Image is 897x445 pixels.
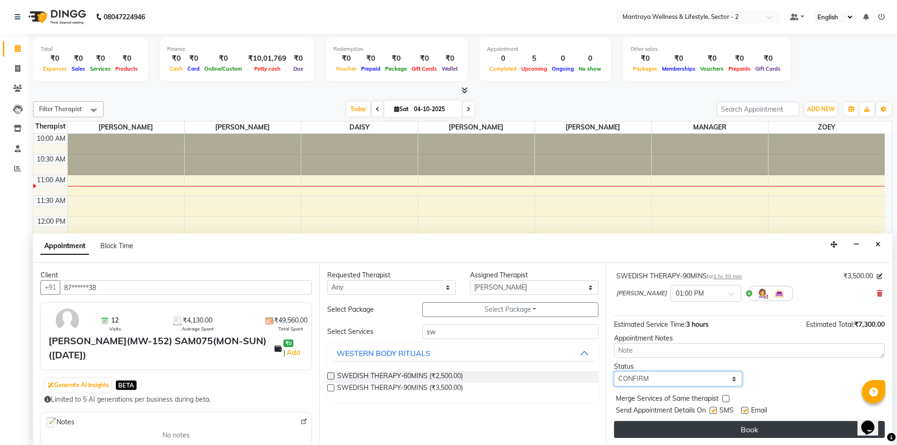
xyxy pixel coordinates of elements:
span: 3 hours [686,320,709,329]
span: Notes [45,416,74,429]
span: Memberships [660,65,698,72]
span: Today [347,102,370,116]
span: Estimated Service Time: [614,320,686,329]
div: Therapist [33,121,67,131]
img: Hairdresser.png [757,288,768,299]
div: Select Services [320,327,415,337]
div: ₹0 [185,53,202,64]
img: Interior.png [774,288,785,299]
div: Total [40,45,140,53]
span: Cash [167,65,185,72]
div: 11:00 AM [35,175,67,185]
iframe: chat widget [857,407,888,436]
div: 0 [487,53,519,64]
div: Other sales [630,45,783,53]
span: Gift Cards [753,65,783,72]
div: ₹0 [88,53,113,64]
span: ₹3,500.00 [843,271,873,281]
span: BETA [116,380,137,389]
span: [PERSON_NAME] [418,121,534,133]
img: logo [24,4,89,30]
span: Email [751,405,767,417]
div: 10:30 AM [35,154,67,164]
span: Prepaids [726,65,753,72]
span: Package [383,65,409,72]
span: SWEDISH THERAPY-60MINS (₹2,500.00) [337,371,463,383]
div: WESTERN BODY RITUALS [337,348,430,359]
span: SMS [719,405,734,417]
div: ₹0 [753,53,783,64]
span: Upcoming [519,65,550,72]
span: Voucher [333,65,359,72]
span: [PERSON_NAME] [185,121,301,133]
span: Completed [487,65,519,72]
small: for [707,273,742,280]
span: Visits [109,325,121,332]
span: Send Appointment Details On [616,405,706,417]
span: ADD NEW [807,105,835,113]
span: Petty cash [252,65,283,72]
span: DAISY [301,121,418,133]
button: Select Package [422,302,598,317]
button: Close [871,237,885,252]
span: Products [113,65,140,72]
div: 0 [550,53,576,64]
span: Online/Custom [202,65,244,72]
b: 08047224946 [104,4,145,30]
span: Expenses [40,65,69,72]
i: Edit price [877,274,882,279]
a: Add [285,347,302,358]
span: ZOEY [768,121,885,133]
div: Limited to 5 AI generations per business during beta. [44,395,308,405]
span: No show [576,65,604,72]
span: ₹4,130.00 [183,316,212,325]
span: [PERSON_NAME] [68,121,184,133]
input: 2025-10-04 [411,102,458,116]
span: Sales [69,65,88,72]
span: Ongoing [550,65,576,72]
button: WESTERN BODY RITUALS [331,345,594,362]
span: Sat [392,105,411,113]
div: Finance [167,45,307,53]
button: +91 [40,280,60,295]
span: Block Time [100,242,133,250]
div: 10:00 AM [35,134,67,144]
input: Search by service name [422,324,598,339]
div: [PERSON_NAME](MW-152) SAM075(MON-SUN)([DATE]) [48,334,275,362]
div: ₹0 [202,53,244,64]
div: ₹0 [333,53,359,64]
div: ₹0 [40,53,69,64]
span: Wallet [439,65,460,72]
button: Generate AI Insights [45,379,111,392]
button: Book [614,421,885,438]
span: Total Spent [278,325,303,332]
div: Redemption [333,45,460,53]
div: ₹0 [698,53,726,64]
div: ₹0 [113,53,140,64]
div: Select Package [320,305,415,315]
input: Search Appointment [717,102,799,116]
div: ₹10,01,769 [244,53,290,64]
div: SWEDISH THERAPY-90MINS [616,271,742,281]
div: 11:30 AM [35,196,67,206]
span: 1 hr 30 min [713,273,742,280]
span: Prepaid [359,65,383,72]
div: ₹0 [290,53,307,64]
div: ₹0 [439,53,460,64]
div: 0 [576,53,604,64]
span: 12 [111,316,119,325]
span: Packages [630,65,660,72]
span: | [283,347,302,358]
span: Services [88,65,113,72]
span: Filter Therapist [39,105,82,113]
span: MANAGER [652,121,768,133]
span: Card [185,65,202,72]
div: Assigned Therapist [470,270,598,280]
div: Appointment Notes [614,333,885,343]
span: SWEDISH THERAPY-90MINS (₹3,500.00) [337,383,463,395]
div: 12:00 PM [35,217,67,227]
span: Vouchers [698,65,726,72]
span: Merge Services of Same therapist [616,394,719,405]
input: Search by Name/Mobile/Email/Code [60,280,312,295]
div: ₹0 [409,53,439,64]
